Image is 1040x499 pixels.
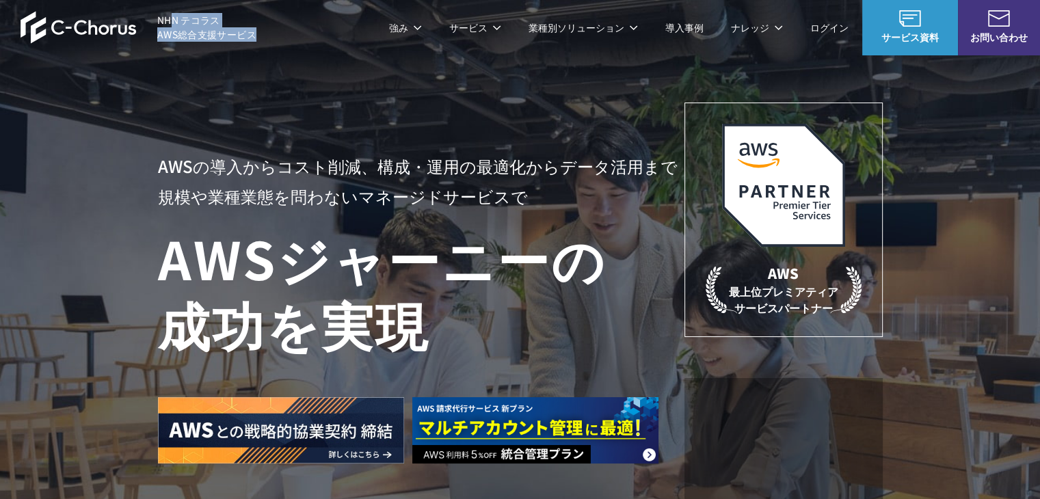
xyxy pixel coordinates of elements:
em: AWS [768,263,799,283]
p: 業種別ソリューション [529,21,638,35]
img: AWSとの戦略的協業契約 締結 [158,397,404,463]
p: サービス [449,21,501,35]
p: ナレッジ [731,21,783,35]
img: AWSプレミアティアサービスパートナー [722,124,845,247]
span: サービス資料 [862,30,958,44]
img: 契約件数 [712,399,855,498]
h1: AWS ジャーニーの 成功を実現 [158,225,684,356]
a: 導入事例 [665,21,704,35]
img: AWS請求代行サービス 統合管理プラン [412,397,658,463]
span: お問い合わせ [958,30,1040,44]
a: ログイン [810,21,849,35]
p: 最上位プレミアティア サービスパートナー [706,263,862,316]
p: AWSの導入からコスト削減、 構成・運用の最適化からデータ活用まで 規模や業種業態を問わない マネージドサービスで [158,151,684,211]
a: AWS総合支援サービス C-Chorus NHN テコラスAWS総合支援サービス [21,11,256,44]
img: AWS総合支援サービス C-Chorus サービス資料 [899,10,921,27]
p: 強み [389,21,422,35]
img: お問い合わせ [988,10,1010,27]
span: NHN テコラス AWS総合支援サービス [157,13,256,42]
